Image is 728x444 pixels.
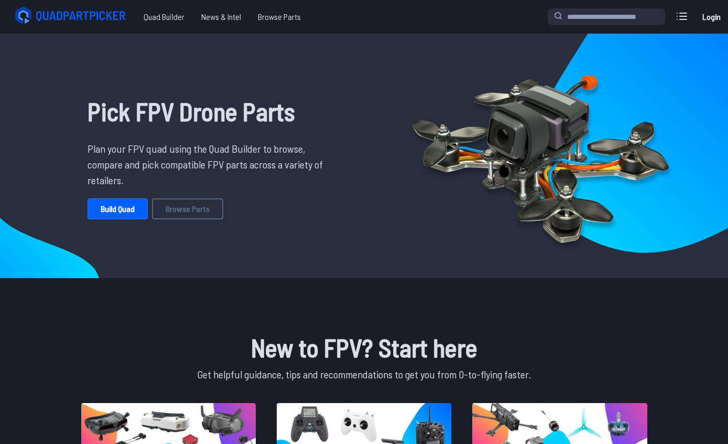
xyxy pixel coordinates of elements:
p: Get helpful guidance, tips and recommendations to get you from 0-to-flying faster. [79,366,649,382]
p: Plan your FPV quad using the Quad Builder to browse, compare and pick compatible FPV parts across... [88,141,331,188]
a: Login [699,6,724,27]
h1: Pick FPV Drone Parts [88,92,331,130]
a: Build Quad [88,198,148,219]
a: Quad Builder [135,6,193,27]
a: Browse Parts [152,198,223,219]
a: News & Intel [193,6,249,27]
a: Browse Parts [249,6,309,27]
h1: New to FPV? Start here [79,329,649,366]
img: Quadcopter [389,51,691,261]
